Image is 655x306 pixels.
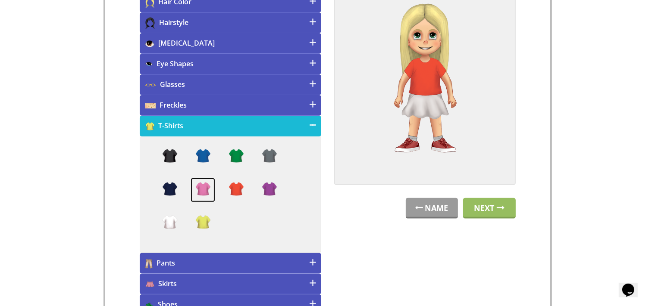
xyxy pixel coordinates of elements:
h4: Freckles [140,95,321,116]
h4: Pants [140,253,321,274]
h4: Eye Shapes [140,54,321,74]
iframe: chat widget [619,272,646,297]
h4: Skirts [140,274,321,294]
a: Next [463,198,516,219]
a: NAME [406,198,458,219]
h4: Hairstyle [140,12,321,33]
h4: Glasses [140,74,321,95]
h4: T-Shirts [140,116,321,136]
h4: [MEDICAL_DATA] [140,33,321,54]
